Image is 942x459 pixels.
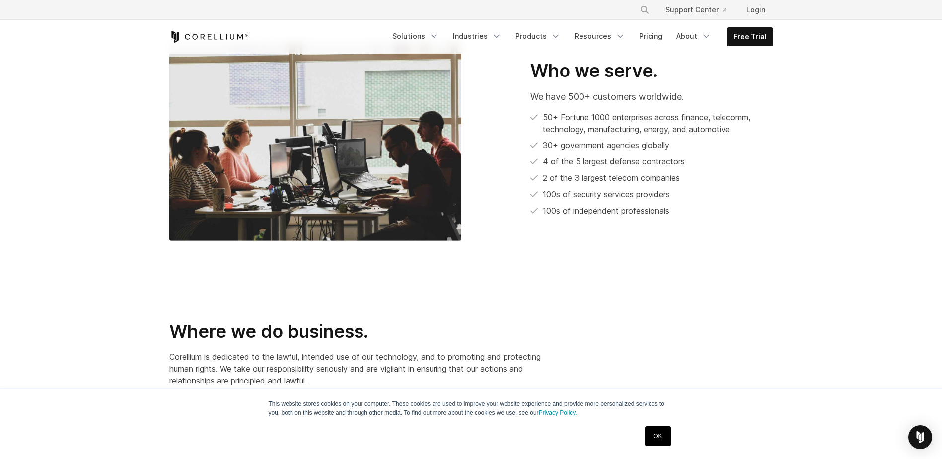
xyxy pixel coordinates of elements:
[169,31,248,43] a: Corellium Home
[530,205,773,217] li: 100s of independent professionals
[269,399,674,417] p: This website stores cookies on your computer. These cookies are used to improve your website expe...
[169,43,461,241] img: CORE_Customers-Worldwide
[670,27,717,45] a: About
[645,426,670,446] a: OK
[530,155,773,168] li: 4 of the 5 largest defense contractors
[386,27,773,46] div: Navigation Menu
[530,139,773,152] li: 30+ government agencies globally
[628,1,773,19] div: Navigation Menu
[633,27,668,45] a: Pricing
[169,352,541,385] span: Corellium is dedicated to the lawful, intended use of our technology, and to promoting and protec...
[530,111,773,135] li: 50+ Fortune 1000 enterprises across finance, telecomm, technology, manufacturing, energy, and aut...
[636,1,653,19] button: Search
[386,27,445,45] a: Solutions
[530,90,773,103] p: We have 500+ customers worldwide.
[657,1,734,19] a: Support Center
[539,409,577,416] a: Privacy Policy.
[447,27,507,45] a: Industries
[569,27,631,45] a: Resources
[530,60,773,82] h2: Who we serve.
[530,172,773,184] li: 2 of the 3 largest telecom companies
[908,425,932,449] div: Open Intercom Messenger
[738,1,773,19] a: Login
[509,27,567,45] a: Products
[727,28,773,46] a: Free Trial
[530,188,773,201] li: 100s of security services providers
[169,320,567,343] h2: Where we do business.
